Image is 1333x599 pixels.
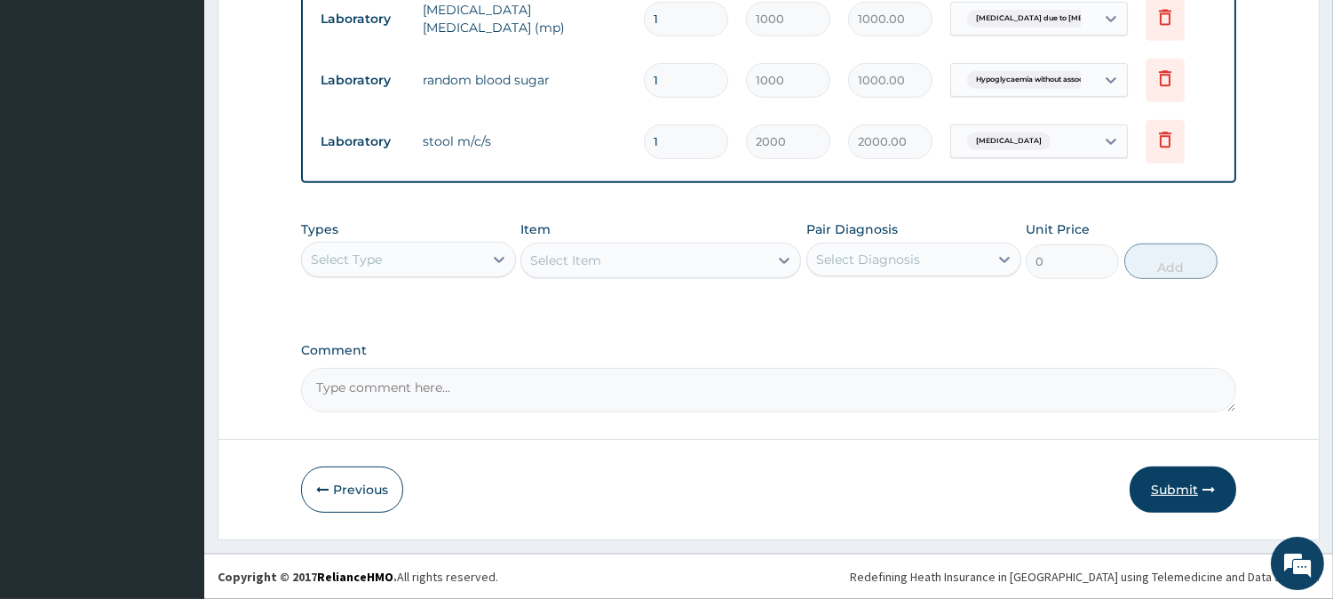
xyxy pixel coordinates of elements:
td: Laboratory [312,125,414,158]
button: Submit [1130,467,1236,513]
span: [MEDICAL_DATA] [967,132,1051,150]
div: Minimize live chat window [291,9,334,52]
label: Comment [301,343,1236,358]
label: Unit Price [1026,220,1090,238]
img: d_794563401_company_1708531726252_794563401 [33,89,72,133]
label: Types [301,222,338,237]
a: RelianceHMO [317,569,393,585]
footer: All rights reserved. [204,554,1333,599]
label: Pair Diagnosis [806,220,898,238]
span: We're online! [103,184,245,363]
strong: Copyright © 2017 . [218,569,397,585]
button: Previous [301,467,403,513]
span: [MEDICAL_DATA] due to [MEDICAL_DATA] mala... [967,10,1168,28]
span: Hypoglycaemia without associat... [967,71,1107,89]
textarea: Type your message and hit 'Enter' [9,405,338,467]
td: Laboratory [312,3,414,36]
td: random blood sugar [414,62,635,98]
button: Add [1124,244,1218,279]
div: Chat with us now [92,100,298,123]
label: Item [520,220,551,238]
div: Select Type [311,251,382,268]
div: Select Diagnosis [816,251,920,268]
div: Redefining Heath Insurance in [GEOGRAPHIC_DATA] using Telemedicine and Data Science! [850,568,1320,586]
td: stool m/c/s [414,124,635,159]
td: Laboratory [312,64,414,97]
